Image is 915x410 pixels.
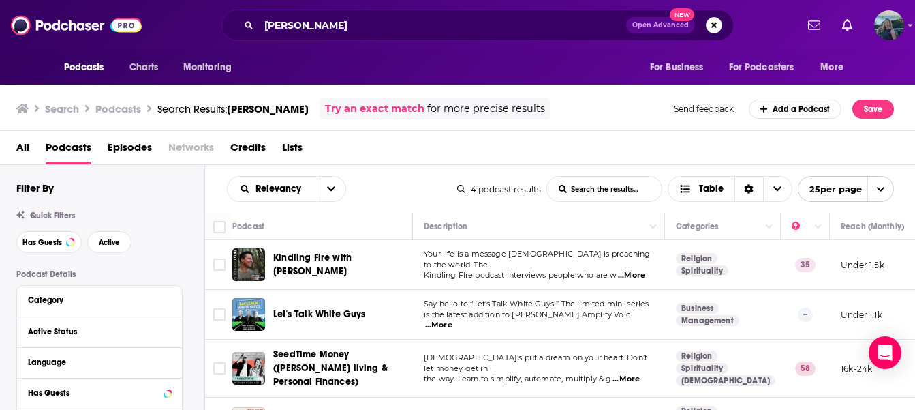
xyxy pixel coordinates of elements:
a: Lists [282,136,303,164]
div: Categories [676,218,718,235]
button: Column Actions [645,219,662,235]
button: Column Actions [810,219,826,235]
span: More [820,58,843,77]
button: open menu [640,55,721,80]
a: Podchaser - Follow, Share and Rate Podcasts [11,12,142,38]
span: Networks [168,136,214,164]
button: Language [28,353,171,370]
span: Quick Filters [30,211,75,220]
h2: Filter By [16,181,54,194]
a: All [16,136,29,164]
a: Religion [676,351,717,362]
a: Kindling Fire with [PERSON_NAME] [273,251,408,278]
button: open menu [811,55,860,80]
button: Choose View [668,176,792,202]
p: 58 [795,362,816,375]
span: Your life is a message [DEMOGRAPHIC_DATA] is preaching to the world. The [424,249,650,269]
button: Column Actions [761,219,777,235]
button: open menu [317,177,345,201]
img: User Profile [874,10,904,40]
p: Podcast Details [16,269,183,279]
div: Category [28,295,162,305]
button: open menu [228,184,317,194]
div: Has Guests [28,388,159,398]
div: Open Intercom Messenger [869,336,901,369]
span: New [670,8,694,21]
button: Active [87,231,131,253]
span: Toggle select row [213,362,226,375]
span: is the latest addition to [PERSON_NAME] Amplify Voic [424,310,630,319]
span: Kindling FIre podcast interviews people who are w [424,270,617,280]
span: Open Advanced [632,22,689,29]
a: Show notifications dropdown [803,14,826,37]
a: Podcasts [46,136,91,164]
a: Episodes [108,136,152,164]
span: ...More [618,270,645,281]
button: Open AdvancedNew [626,17,695,33]
p: -- [798,308,813,321]
span: Toggle select row [213,308,226,321]
a: Add a Podcast [749,100,842,119]
h3: Podcasts [95,102,141,115]
a: Show notifications dropdown [837,14,858,37]
div: Podcast [232,218,264,235]
span: Logged in as kelli0108 [874,10,904,40]
span: ...More [425,320,452,331]
span: SeedTime Money ([PERSON_NAME] living & Personal Finances) [273,349,388,387]
span: For Business [650,58,704,77]
span: Monitoring [183,58,232,77]
img: Kindling Fire with Troy Mangum [232,248,265,281]
button: Has Guests [16,231,82,253]
div: Active Status [28,327,162,336]
a: SeedTime Money ([PERSON_NAME] living & Personal Finances) [273,348,408,389]
button: Has Guests [28,384,171,401]
div: Reach (Monthly) [841,218,904,235]
span: Kindling Fire with [PERSON_NAME] [273,252,352,277]
img: SeedTime Money (Christian living & Personal Finances) [232,352,265,385]
a: Credits [230,136,266,164]
a: Spirituality [676,265,728,276]
button: open menu [55,55,122,80]
span: the way. Learn to simplify, automate, multiply & g [424,374,612,383]
div: Search podcasts, credits, & more... [221,10,734,41]
button: Category [28,291,171,308]
h3: Search [45,102,79,115]
button: open menu [174,55,249,80]
p: Under 1.1k [841,309,882,321]
button: Save [852,100,894,119]
div: Search Results: [157,102,309,115]
div: Power Score [792,218,811,235]
span: ...More [612,374,640,385]
p: 16k-24k [841,363,872,375]
p: Under 1.5k [841,259,884,271]
span: Podcasts [64,58,104,77]
a: Spirituality [676,363,728,374]
div: Sort Direction [734,177,763,201]
button: Show profile menu [874,10,904,40]
a: Management [676,315,739,326]
span: Let's Talk White Guys [273,308,366,320]
span: Toggle select row [213,259,226,271]
p: 35 [795,258,816,272]
span: [DEMOGRAPHIC_DATA]’s put a dream on your heart. Don’t let money get in [424,353,647,373]
a: Try an exact match [325,101,424,117]
a: Search Results:[PERSON_NAME] [157,102,309,115]
button: Send feedback [670,103,738,115]
button: open menu [720,55,814,80]
span: Has Guests [22,239,62,246]
h2: Choose List sort [227,176,346,202]
a: Business [676,303,719,314]
img: Let's Talk White Guys [232,298,265,331]
span: Active [99,239,120,246]
span: For Podcasters [729,58,794,77]
button: open menu [798,176,894,202]
span: [PERSON_NAME] [227,102,309,115]
div: Description [424,218,467,235]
